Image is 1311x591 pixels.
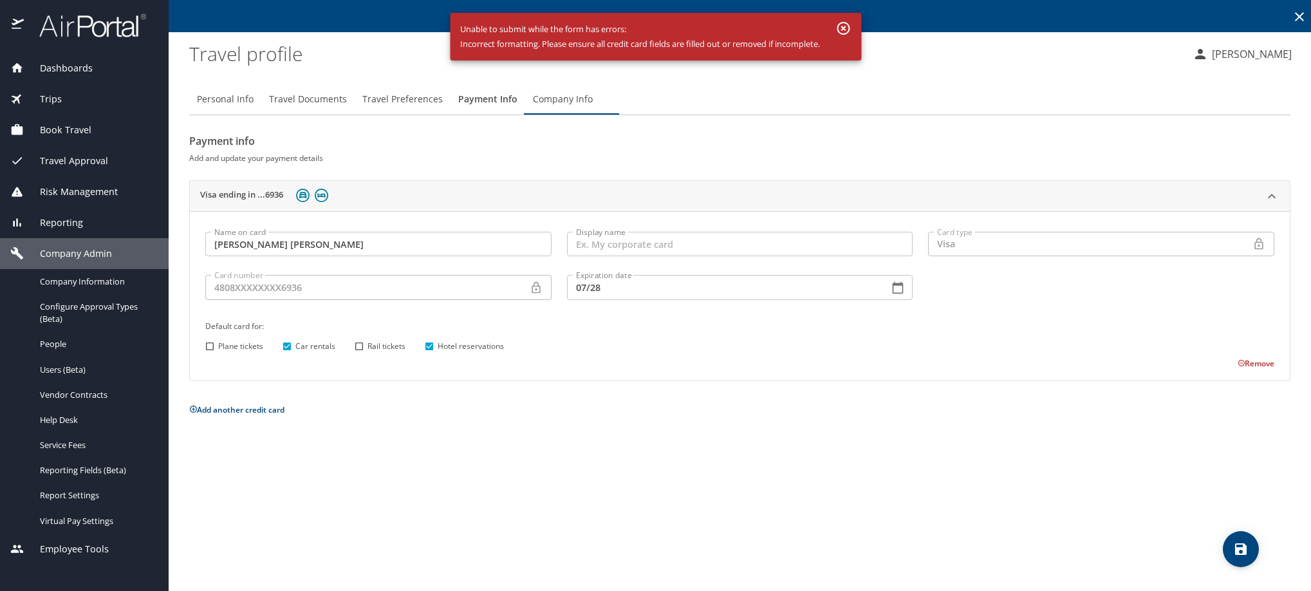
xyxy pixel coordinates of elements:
img: car [296,189,310,202]
button: save [1223,531,1259,567]
h6: Default card for: [205,319,1274,333]
div: Visa ending in ...6936 [190,211,1290,380]
img: airportal-logo.png [25,13,146,38]
span: Service Fees [40,439,153,451]
span: Virtual Pay Settings [40,515,153,527]
h2: Payment info [189,131,1290,151]
span: Book Travel [24,123,91,137]
span: Vendor Contracts [40,389,153,401]
span: Company Admin [24,247,112,261]
span: Trips [24,92,62,106]
p: [PERSON_NAME] [1208,46,1292,62]
p: Editing profile [172,12,1307,21]
h6: Add and update your payment details [189,151,1290,165]
button: [PERSON_NAME] [1187,42,1297,66]
img: hotel [315,189,328,202]
span: Plane tickets [218,341,263,352]
h2: Visa ending in ...6936 [200,189,283,204]
img: icon-airportal.png [12,13,25,38]
span: Travel Documents [269,91,347,108]
span: Users (Beta) [40,364,153,376]
div: Unable to submit while the form has errors: Incorrect formatting. Please ensure all credit card f... [460,17,820,57]
span: Configure Approval Types (Beta) [40,301,153,325]
div: Profile [189,84,1290,115]
span: Dashboards [24,61,93,75]
span: Employee Tools [24,542,109,556]
span: Help Desk [40,414,153,426]
div: Visa ending in ...6936 [190,181,1290,212]
span: Company Information [40,276,153,288]
span: Risk Management [24,185,118,199]
span: Travel Approval [24,154,108,168]
span: Car rentals [295,341,335,352]
span: Company Info [533,91,593,108]
button: Remove [1238,358,1274,369]
span: Report Settings [40,489,153,502]
span: Travel Preferences [362,91,443,108]
span: Reporting Fields (Beta) [40,464,153,476]
span: Hotel reservations [438,341,504,352]
button: Add another credit card [189,404,284,415]
input: MM/YY [567,275,879,299]
div: Visa [928,232,1252,256]
span: Rail tickets [367,341,405,352]
h1: Travel profile [189,33,1182,73]
span: Personal Info [197,91,254,108]
span: Payment Info [458,91,517,108]
span: People [40,338,153,350]
span: Reporting [24,216,83,230]
input: Ex. My corporate card [567,232,913,256]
